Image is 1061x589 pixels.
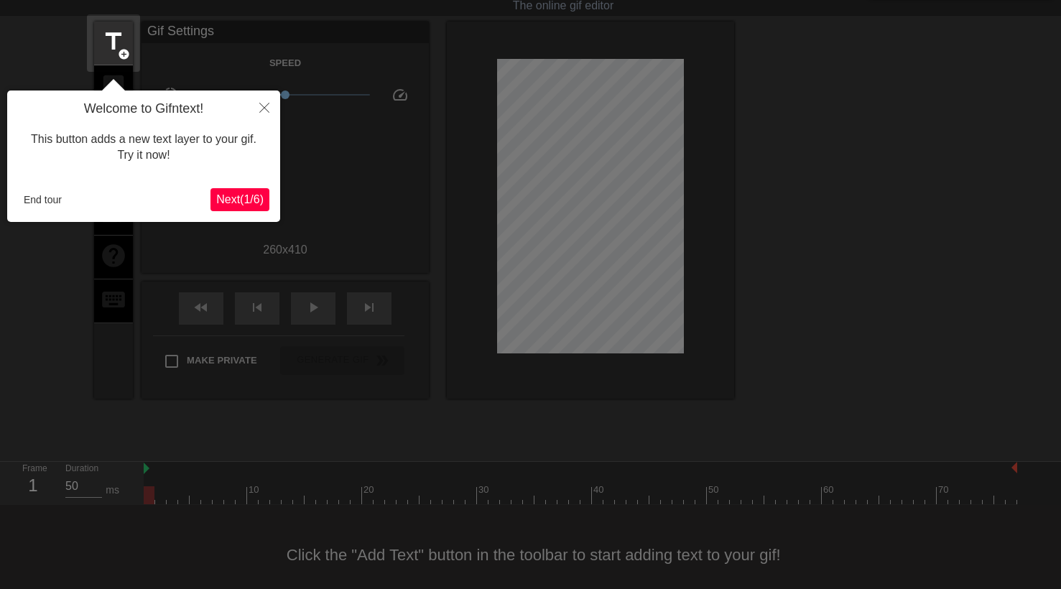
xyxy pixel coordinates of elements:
button: Close [249,91,280,124]
button: Next [210,188,269,211]
span: Next ( 1 / 6 ) [216,193,264,205]
h4: Welcome to Gifntext! [18,101,269,117]
button: End tour [18,189,68,210]
div: This button adds a new text layer to your gif. Try it now! [18,117,269,178]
